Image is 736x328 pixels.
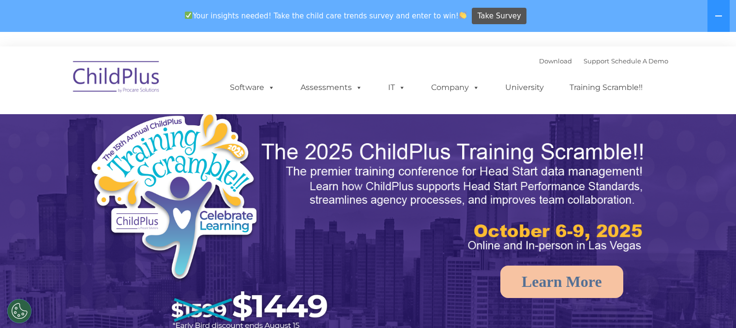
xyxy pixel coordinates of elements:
a: Software [220,78,285,97]
img: ChildPlus by Procare Solutions [68,54,165,103]
a: University [496,78,554,97]
a: IT [378,78,415,97]
a: Assessments [291,78,372,97]
button: Cookies Settings [7,299,31,323]
img: 👏 [459,12,466,19]
a: Support [584,57,609,65]
a: Take Survey [472,8,526,25]
img: ✅ [185,12,192,19]
a: Download [539,57,572,65]
a: Schedule A Demo [611,57,668,65]
font: | [539,57,668,65]
a: Learn More [500,266,623,298]
a: Company [421,78,489,97]
span: Take Survey [478,8,521,25]
span: Your insights needed! Take the child care trends survey and enter to win! [181,6,471,25]
a: Training Scramble!! [560,78,652,97]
